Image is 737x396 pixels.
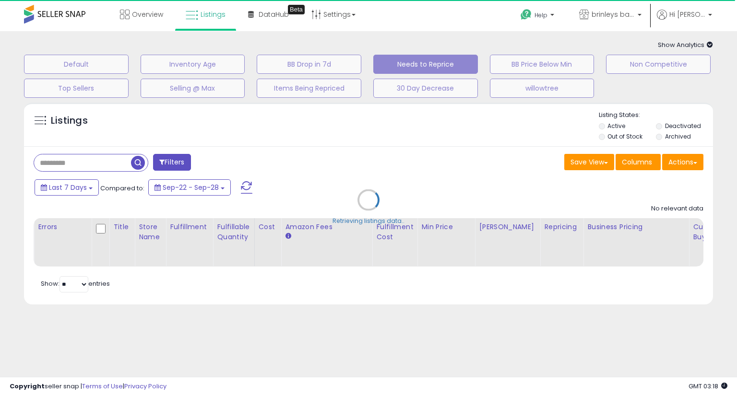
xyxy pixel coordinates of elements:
[373,55,478,74] button: Needs to Reprice
[606,55,711,74] button: Non Competitive
[24,79,129,98] button: Top Sellers
[373,79,478,98] button: 30 Day Decrease
[132,10,163,19] span: Overview
[288,5,305,14] div: Tooltip anchor
[520,9,532,21] i: Get Help
[592,10,635,19] span: brinleys bargains
[201,10,226,19] span: Listings
[490,79,594,98] button: willowtree
[124,382,166,391] a: Privacy Policy
[257,79,361,98] button: Items Being Repriced
[257,55,361,74] button: BB Drop in 7d
[535,11,547,19] span: Help
[669,10,705,19] span: Hi [PERSON_NAME]
[141,79,245,98] button: Selling @ Max
[259,10,289,19] span: DataHub
[82,382,123,391] a: Terms of Use
[141,55,245,74] button: Inventory Age
[333,217,404,225] div: Retrieving listings data..
[10,382,166,391] div: seller snap | |
[24,55,129,74] button: Default
[657,10,712,31] a: Hi [PERSON_NAME]
[10,382,45,391] strong: Copyright
[658,40,713,49] span: Show Analytics
[490,55,594,74] button: BB Price Below Min
[513,1,564,31] a: Help
[689,382,727,391] span: 2025-10-6 03:18 GMT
